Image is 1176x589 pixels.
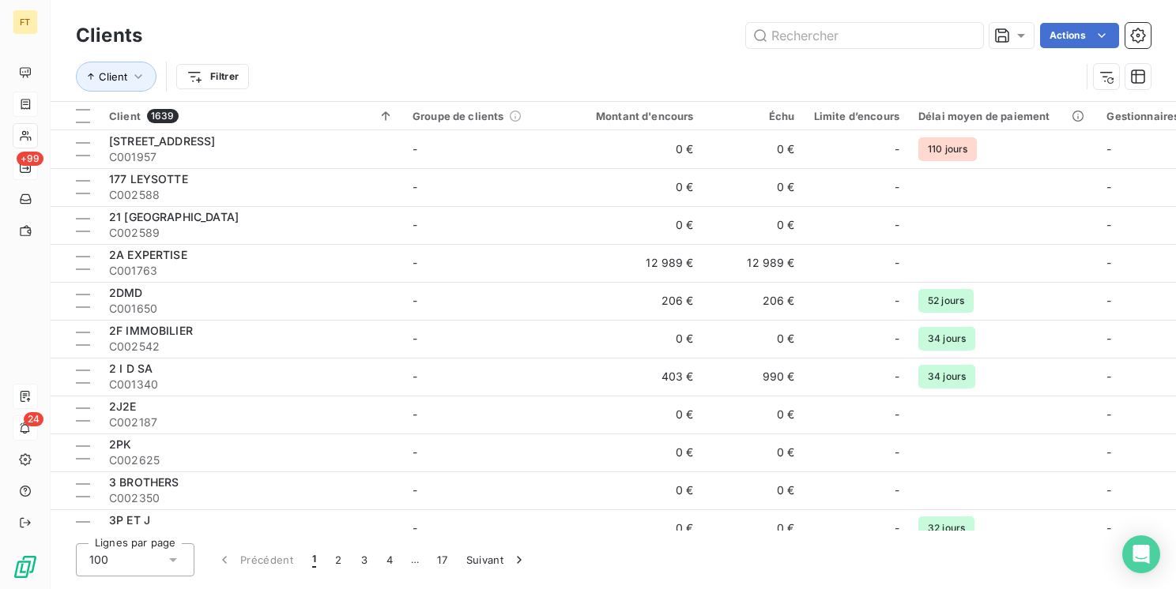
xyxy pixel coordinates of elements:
span: Client [99,70,127,83]
span: 2DMD [109,286,143,299]
span: C001934 [109,528,394,544]
button: Client [76,62,156,92]
h3: Clients [76,21,142,50]
span: - [413,256,417,269]
span: C002588 [109,187,394,203]
span: 2J2E [109,400,137,413]
span: C002542 [109,339,394,355]
td: 12 989 € [703,244,805,282]
span: - [413,445,417,459]
span: - [1106,445,1111,459]
td: 0 € [567,206,703,244]
td: 0 € [567,130,703,168]
td: 0 € [567,433,703,471]
span: - [413,483,417,497]
td: 0 € [567,320,703,358]
td: 0 € [703,320,805,358]
span: - [1106,370,1111,383]
span: - [895,520,899,536]
span: - [895,369,899,385]
button: 4 [377,543,402,576]
span: 1 [312,552,316,568]
button: Actions [1040,23,1119,48]
span: - [895,293,899,309]
span: - [413,332,417,345]
span: 110 jours [918,137,977,161]
span: 24 [24,412,43,426]
button: 17 [428,543,457,576]
span: - [413,218,417,231]
span: 2PK [109,437,131,451]
span: [STREET_ADDRESS] [109,134,215,148]
td: 0 € [703,206,805,244]
td: 0 € [703,471,805,509]
td: 990 € [703,358,805,396]
span: C002187 [109,415,394,430]
span: C002350 [109,490,394,506]
span: - [1106,407,1111,421]
button: Filtrer [176,64,249,89]
td: 0 € [703,168,805,206]
span: - [895,179,899,195]
span: 1639 [147,109,179,123]
span: 32 jours [918,516,974,540]
input: Rechercher [746,23,983,48]
span: Client [109,110,141,122]
span: 34 jours [918,365,975,388]
span: - [895,217,899,233]
span: C001650 [109,301,394,317]
span: - [1106,521,1111,535]
span: 3P ET J [109,513,150,527]
button: 1 [303,543,326,576]
span: - [895,482,899,498]
button: 3 [352,543,377,576]
span: - [1106,483,1111,497]
span: C001340 [109,377,394,392]
td: 0 € [703,396,805,433]
td: 0 € [567,471,703,509]
span: C002625 [109,452,394,468]
td: 0 € [703,130,805,168]
td: 206 € [703,282,805,320]
img: Logo LeanPay [13,554,38,580]
span: - [1106,294,1111,307]
span: - [895,141,899,157]
div: Échu [713,110,795,122]
div: Open Intercom Messenger [1122,535,1160,573]
span: 2F IMMOBILIER [109,324,193,337]
span: - [413,294,417,307]
span: 3 BROTHERS [109,475,179,489]
span: 34 jours [918,327,975,351]
button: Suivant [457,543,537,576]
span: - [413,521,417,535]
span: - [895,407,899,422]
td: 0 € [567,396,703,433]
td: 0 € [703,433,805,471]
span: 21 [GEOGRAPHIC_DATA] [109,210,239,223]
span: - [413,180,417,193]
span: +99 [17,152,43,166]
div: Montant d'encours [577,110,694,122]
span: Groupe de clients [413,110,504,122]
span: C002589 [109,225,394,241]
span: - [413,370,417,383]
div: Délai moyen de paiement [918,110,1087,122]
span: 100 [89,552,108,568]
div: Limite d’encours [814,110,899,122]
button: Précédent [207,543,303,576]
span: 2A EXPERTISE [109,248,187,261]
button: 2 [326,543,351,576]
span: - [895,445,899,460]
span: 52 jours [918,289,974,313]
span: - [1106,332,1111,345]
span: - [1106,218,1111,231]
span: - [413,407,417,421]
span: - [1106,180,1111,193]
span: 177 LEYSOTTE [109,172,188,186]
span: … [402,547,428,572]
td: 0 € [703,509,805,547]
span: - [1106,256,1111,269]
span: C001957 [109,149,394,165]
td: 206 € [567,282,703,320]
span: - [895,255,899,271]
